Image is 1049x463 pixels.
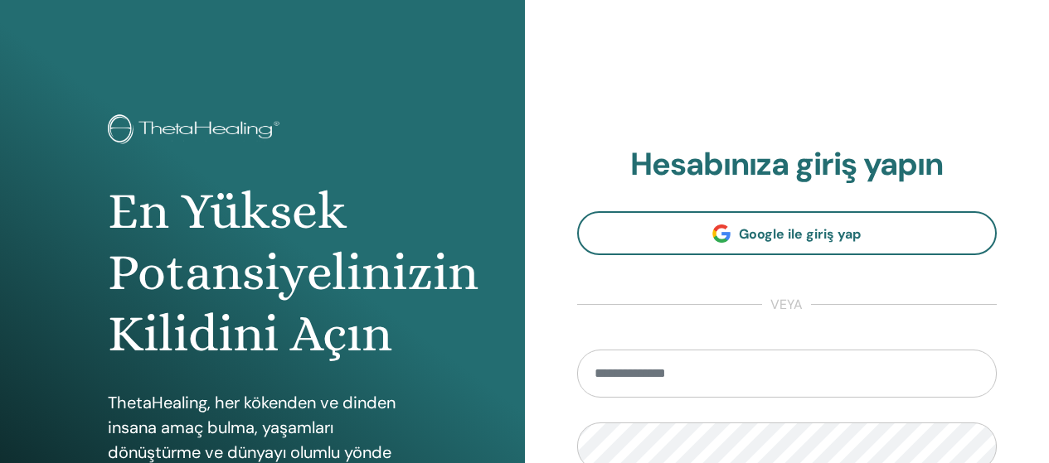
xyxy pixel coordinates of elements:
[739,225,861,243] span: Google ile giriş yap
[108,181,416,365] h1: En Yüksek Potansiyelinizin Kilidini Açın
[577,211,998,255] a: Google ile giriş yap
[762,295,811,315] span: veya
[577,146,998,184] h2: Hesabınıza giriş yapın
